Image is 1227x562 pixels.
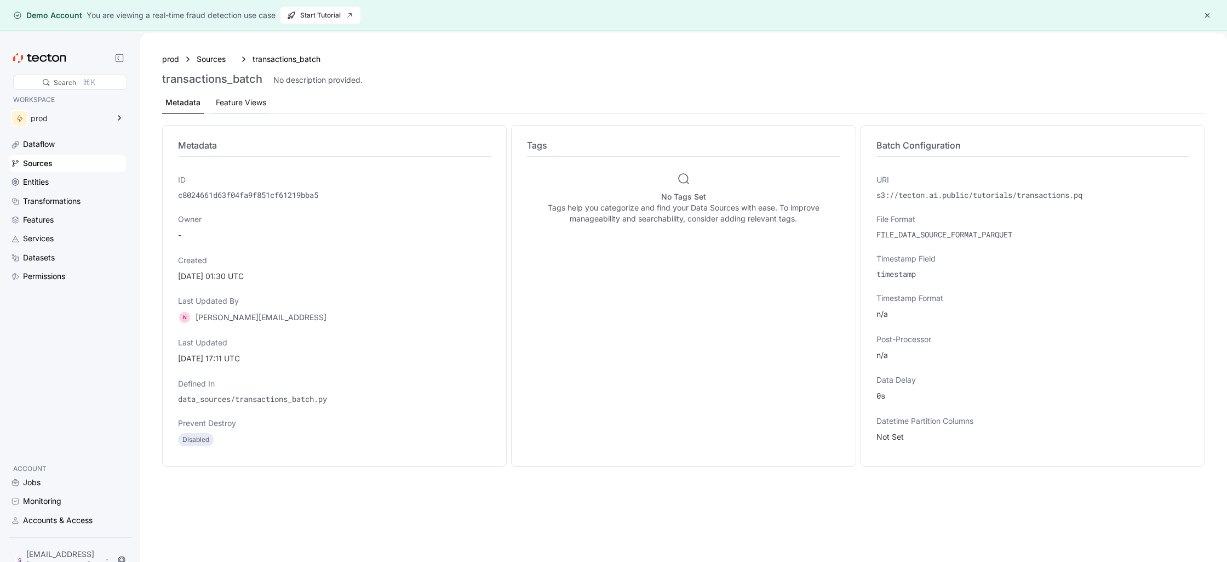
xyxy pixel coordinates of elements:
a: Sources [197,53,235,65]
a: Accounts & Access [9,512,126,529]
div: ⌘K [83,76,95,88]
div: No description provided. [273,75,363,86]
div: Dataflow [23,138,55,150]
a: Permissions [9,268,126,285]
h4: Batch Configuration [876,139,1189,152]
a: Monitoring [9,493,126,509]
div: You are viewing a real-time fraud detection use case [87,9,276,21]
a: Sources [9,155,126,172]
div: Demo Account [13,10,82,21]
h5: No Tags Set [531,191,835,202]
a: Entities [9,174,126,190]
div: Features [23,214,54,226]
div: Feature Views [216,96,266,109]
div: Datasets [23,252,55,264]
div: Monitoring [23,495,61,507]
p: Tags help you categorize and find your Data Sources with ease. To improve manageability and searc... [531,202,835,224]
div: Search [54,77,76,88]
h4: Metadata [178,139,491,152]
div: Jobs [23,476,41,489]
div: prod [31,115,108,122]
p: WORKSPACE [13,94,122,105]
div: Accounts & Access [23,514,93,526]
div: Search⌘K [13,75,127,90]
div: Metadata [165,96,200,109]
div: Permissions [23,270,65,282]
a: Transformations [9,193,126,209]
div: Entities [23,176,49,188]
a: Jobs [9,474,126,491]
button: Start Tutorial [280,7,361,24]
a: Dataflow [9,136,126,152]
a: Features [9,212,126,228]
h3: transactions_batch [162,72,262,86]
div: Transformations [23,195,81,207]
div: Sources [23,157,53,169]
div: Services [23,232,54,245]
p: ACCOUNT [13,463,122,474]
h4: Tags [527,139,840,152]
a: Datasets [9,249,126,266]
a: transactions_batch [253,53,320,65]
a: prod [162,53,179,65]
a: Services [9,230,126,247]
span: Start Tutorial [287,7,354,24]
